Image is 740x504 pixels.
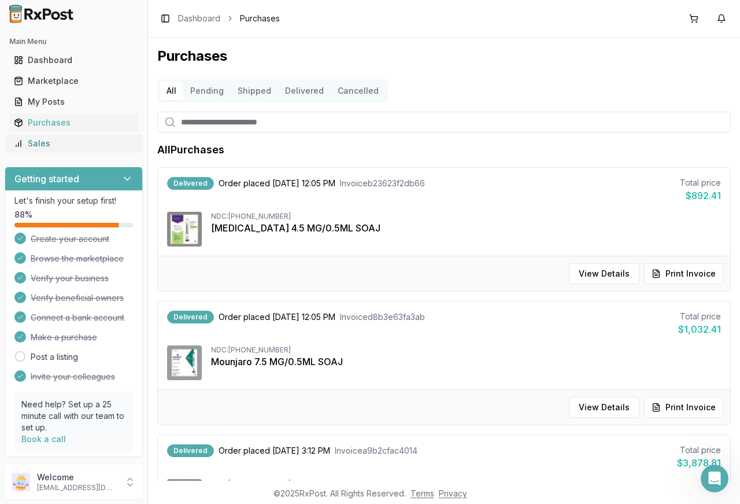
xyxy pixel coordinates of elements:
div: NDC: [PHONE_NUMBER] [211,345,721,355]
div: Sales [14,138,134,149]
h3: Getting started [14,172,79,186]
button: Marketplace [5,72,143,90]
p: Welcome [37,472,117,483]
p: Let's finish your setup first! [14,195,133,207]
div: Total price [678,311,721,322]
span: Invoice a9b2cfac4014 [335,445,417,457]
span: Order placed [DATE] 12:05 PM [219,178,335,189]
img: RxPost Logo [5,5,79,23]
div: Total price [680,177,721,189]
div: [MEDICAL_DATA] 4.5 MG/0.5ML SOAJ [211,221,721,235]
div: Mounjaro 7.5 MG/0.5ML SOAJ [211,355,721,369]
a: Dashboard [178,13,220,24]
div: Marketplace [14,75,134,87]
span: 88 % [14,209,32,220]
iframe: Intercom live chat [701,465,728,492]
a: Privacy [439,488,467,498]
div: $1,032.41 [678,322,721,336]
span: Invoice b23623f2db66 [340,178,425,189]
span: Browse the marketplace [31,253,124,264]
div: $892.41 [680,189,721,203]
span: Make a purchase [31,332,97,343]
button: Print Invoice [644,397,723,418]
button: Pending [183,82,231,100]
button: Print Invoice [644,263,723,284]
div: Delivered [167,444,214,457]
button: Dashboard [5,51,143,69]
span: Verify beneficial owners [31,292,124,304]
button: Sales [5,134,143,153]
button: All [160,82,183,100]
h1: Purchases [157,47,731,65]
div: NDC: [PHONE_NUMBER] [211,212,721,221]
p: Need help? Set up a 25 minute call with our team to set up. [21,399,126,433]
a: Dashboard [9,50,138,71]
button: View Details [569,263,639,284]
div: My Posts [14,96,134,108]
nav: breadcrumb [178,13,280,24]
span: Verify your business [31,273,109,284]
a: Book a call [21,434,66,444]
span: Connect a bank account [31,312,124,323]
a: Terms [410,488,434,498]
span: Purchases [240,13,280,24]
button: Purchases [5,113,143,132]
div: Delivered [167,177,214,190]
div: Total price [677,444,721,456]
button: My Posts [5,93,143,111]
button: Cancelled [331,82,386,100]
div: Delivered [167,311,214,323]
button: Shipped [231,82,278,100]
button: Support [5,457,143,478]
span: Order placed [DATE] 12:05 PM [219,311,335,323]
a: Purchases [9,112,138,133]
h1: All Purchases [157,142,224,158]
img: Mounjaro 7.5 MG/0.5ML SOAJ [167,345,202,380]
button: Delivered [278,82,331,100]
span: Order placed [DATE] 3:12 PM [219,445,330,457]
a: My Posts [9,91,138,112]
span: Invite your colleagues [31,371,115,382]
span: Create your account [31,233,109,245]
img: Trulicity 4.5 MG/0.5ML SOAJ [167,212,202,247]
p: [EMAIL_ADDRESS][DOMAIN_NAME] [37,483,117,492]
div: NDC: [PHONE_NUMBER] [211,479,721,488]
span: Invoice d8b3e63fa3ab [340,311,425,323]
a: Marketplace [9,71,138,91]
div: Dashboard [14,54,134,66]
a: Sales [9,133,138,154]
a: Post a listing [31,351,78,363]
div: $3,878.81 [677,456,721,470]
h2: Main Menu [9,37,138,46]
div: Purchases [14,117,134,128]
button: View Details [569,397,639,418]
img: User avatar [12,473,30,491]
